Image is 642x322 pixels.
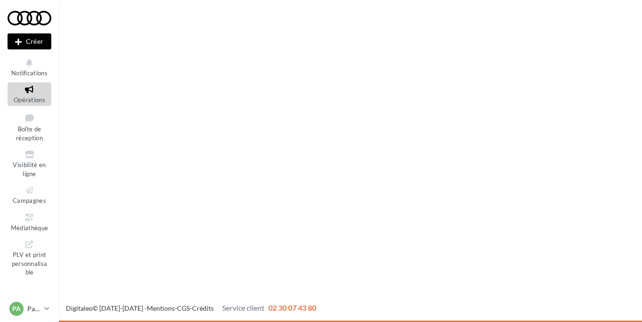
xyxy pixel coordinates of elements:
[16,125,43,142] span: Boîte de réception
[177,304,190,312] a: CGS
[8,33,51,49] button: Créer
[8,210,51,233] a: Médiathèque
[8,33,51,49] div: Nouvelle campagne
[12,304,21,314] span: PA
[192,304,214,312] a: Crédits
[12,249,48,276] span: PLV et print personnalisable
[13,197,46,204] span: Campagnes
[13,161,46,177] span: Visibilité en ligne
[11,69,48,77] span: Notifications
[66,304,316,312] span: © [DATE]-[DATE] - - -
[8,300,51,318] a: PA Partenaire Audi
[14,96,45,104] span: Opérations
[8,82,51,105] a: Opérations
[222,303,265,312] span: Service client
[8,56,51,79] button: Notifications
[66,304,93,312] a: Digitaleo
[268,303,316,312] span: 02 30 07 43 80
[8,183,51,206] a: Campagnes
[8,237,51,278] a: PLV et print personnalisable
[147,304,175,312] a: Mentions
[27,304,40,314] p: Partenaire Audi
[8,147,51,179] a: Visibilité en ligne
[11,224,48,232] span: Médiathèque
[8,110,51,144] a: Boîte de réception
